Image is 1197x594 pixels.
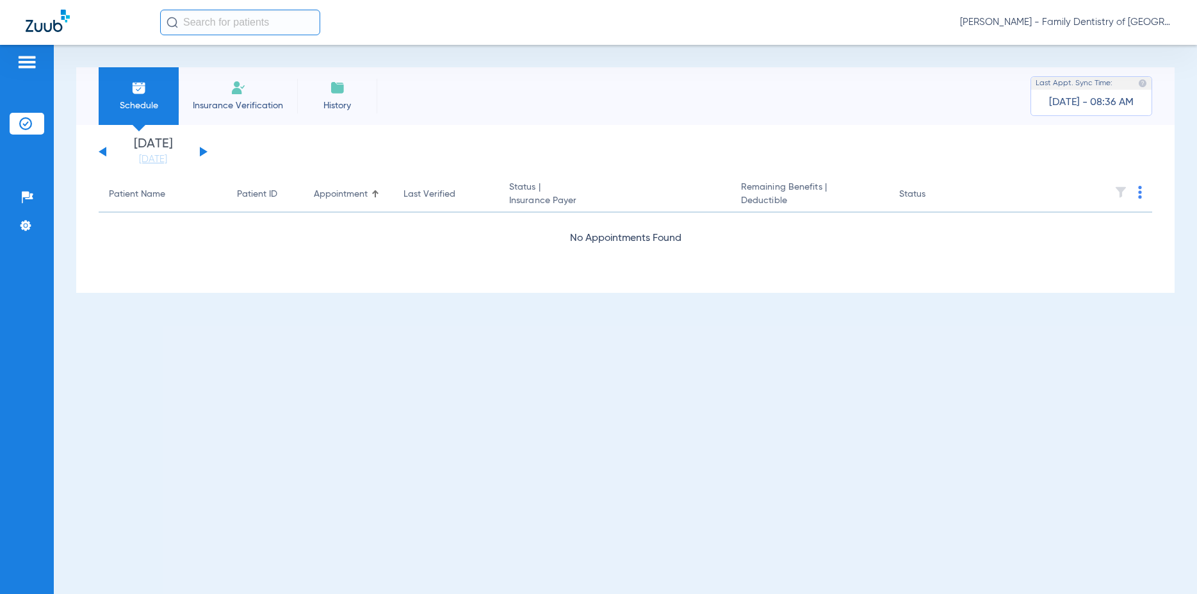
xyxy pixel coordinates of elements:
img: Zuub Logo [26,10,70,32]
div: Patient Name [109,188,216,201]
div: Appointment [314,188,383,201]
img: last sync help info [1138,79,1147,88]
div: Patient Name [109,188,165,201]
img: Manual Insurance Verification [231,80,246,95]
img: hamburger-icon [17,54,37,70]
img: History [330,80,345,95]
input: Search for patients [160,10,320,35]
span: History [307,99,368,112]
span: Insurance Payer [509,194,721,208]
span: [DATE] - 08:36 AM [1049,96,1134,109]
div: Appointment [314,188,368,201]
span: Schedule [108,99,169,112]
th: Status [889,177,975,213]
th: Status | [499,177,731,213]
a: [DATE] [115,153,191,166]
img: filter.svg [1114,186,1127,199]
span: Deductible [741,194,879,208]
img: Search Icon [167,17,178,28]
span: Last Appt. Sync Time: [1036,77,1112,90]
th: Remaining Benefits | [731,177,889,213]
span: Insurance Verification [188,99,288,112]
div: Last Verified [403,188,455,201]
div: Last Verified [403,188,489,201]
span: [PERSON_NAME] - Family Dentistry of [GEOGRAPHIC_DATA] [960,16,1171,29]
div: Patient ID [237,188,277,201]
img: Schedule [131,80,147,95]
img: group-dot-blue.svg [1138,186,1142,199]
iframe: Chat Widget [1133,532,1197,594]
li: [DATE] [115,138,191,166]
div: Patient ID [237,188,293,201]
div: No Appointments Found [99,231,1152,247]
